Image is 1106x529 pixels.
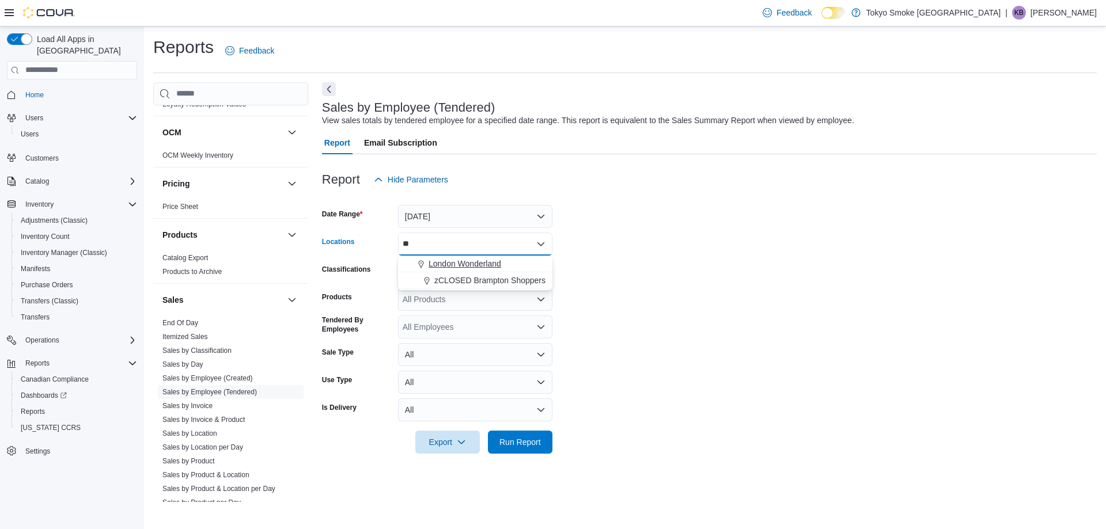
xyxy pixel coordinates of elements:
button: Reports [12,404,142,420]
a: Sales by Product & Location [162,471,249,479]
a: Sales by Employee (Created) [162,374,253,382]
p: | [1005,6,1007,20]
span: Customers [21,150,137,165]
button: Inventory [21,197,58,211]
h3: Report [322,173,360,187]
span: Home [25,90,44,100]
span: Sales by Product & Location [162,470,249,479]
div: OCM [153,149,308,167]
span: Products to Archive [162,267,222,276]
button: Catalog [2,173,142,189]
button: Manifests [12,261,142,277]
input: Dark Mode [821,7,846,19]
span: Itemized Sales [162,332,208,341]
span: Manifests [21,264,50,273]
span: Manifests [16,262,137,276]
span: Reports [25,359,50,368]
span: Adjustments (Classic) [21,216,88,225]
button: All [398,398,552,421]
span: London Wonderland [429,258,501,269]
span: Sales by Day [162,360,203,369]
span: Transfers (Classic) [21,296,78,306]
h3: Sales by Employee (Tendered) [322,101,495,115]
label: Locations [322,237,355,246]
a: Sales by Product [162,457,215,465]
span: Sales by Location [162,429,217,438]
span: Transfers [16,310,137,324]
a: Settings [21,444,55,458]
span: Export [422,431,473,454]
span: Users [25,113,43,123]
span: Canadian Compliance [21,375,89,384]
a: Dashboards [16,389,71,402]
span: KB [1014,6,1024,20]
span: OCM Weekly Inventory [162,151,233,160]
button: Operations [2,332,142,348]
a: Sales by Classification [162,347,232,355]
h3: Products [162,229,198,241]
label: Sale Type [322,348,354,357]
span: Sales by Classification [162,346,232,355]
span: Sales by Employee (Tendered) [162,387,257,397]
a: Sales by Product per Day [162,498,241,507]
span: Inventory [25,200,54,209]
span: Sales by Employee (Created) [162,374,253,383]
span: Operations [25,336,59,345]
button: Sales [285,293,299,307]
a: Catalog Export [162,254,208,262]
p: [PERSON_NAME] [1031,6,1097,20]
a: Adjustments (Classic) [16,214,92,227]
span: Transfers (Classic) [16,294,137,308]
span: Inventory Count [16,230,137,243]
button: Products [162,229,283,241]
a: Itemized Sales [162,333,208,341]
button: All [398,371,552,394]
button: All [398,343,552,366]
h1: Reports [153,36,214,59]
button: Settings [2,443,142,459]
button: Customers [2,149,142,166]
button: [US_STATE] CCRS [12,420,142,436]
nav: Complex example [7,82,137,489]
span: Sales by Product per Day [162,498,241,507]
button: Purchase Orders [12,277,142,293]
a: Feedback [221,39,279,62]
a: Sales by Location [162,429,217,437]
span: Home [21,87,137,102]
span: Feedback [239,45,274,56]
button: Sales [162,294,283,306]
button: Close list of options [536,239,546,249]
button: OCM [285,125,299,139]
button: Canadian Compliance [12,371,142,387]
span: zCLOSED Brampton Shoppers World [434,275,569,286]
span: Purchase Orders [21,280,73,290]
label: Use Type [322,375,352,385]
div: Kathleen Bunt [1012,6,1026,20]
a: Price Sheet [162,203,198,211]
button: Next [322,82,336,96]
span: Reports [21,356,137,370]
button: Transfers (Classic) [12,293,142,309]
a: Sales by Product & Location per Day [162,485,275,493]
span: Inventory Count [21,232,70,241]
span: [US_STATE] CCRS [21,423,81,432]
div: Sales [153,316,308,514]
button: [DATE] [398,205,552,228]
span: Hide Parameters [388,174,448,185]
span: Catalog [21,174,137,188]
label: Is Delivery [322,403,357,412]
span: Sales by Location per Day [162,443,243,452]
button: Run Report [488,431,552,454]
a: Sales by Invoice [162,402,213,410]
label: Tendered By Employees [322,315,393,334]
a: Manifests [16,262,55,276]
button: Users [12,126,142,142]
span: Adjustments (Classic) [16,214,137,227]
button: zCLOSED Brampton Shoppers World [398,272,552,289]
button: Open list of options [536,295,546,304]
h3: OCM [162,127,181,138]
a: Purchase Orders [16,278,78,292]
span: Inventory Manager (Classic) [21,248,107,257]
a: Home [21,88,48,102]
button: Home [2,86,142,103]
